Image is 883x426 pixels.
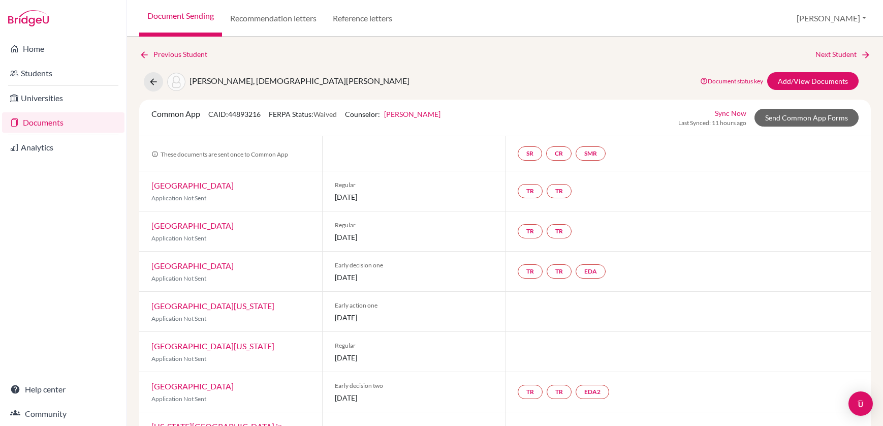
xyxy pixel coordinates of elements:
[151,395,206,403] span: Application Not Sent
[767,72,859,90] a: Add/View Documents
[335,352,493,363] span: [DATE]
[151,261,234,270] a: [GEOGRAPHIC_DATA]
[151,109,200,118] span: Common App
[151,301,274,311] a: [GEOGRAPHIC_DATA][US_STATE]
[335,392,493,403] span: [DATE]
[335,301,493,310] span: Early action one
[792,9,871,28] button: [PERSON_NAME]
[151,341,274,351] a: [GEOGRAPHIC_DATA][US_STATE]
[384,110,440,118] a: [PERSON_NAME]
[576,385,609,399] a: EDA2
[151,315,206,322] span: Application Not Sent
[2,63,124,83] a: Students
[313,110,337,118] span: Waived
[151,221,234,230] a: [GEOGRAPHIC_DATA]
[335,341,493,350] span: Regular
[151,234,206,242] span: Application Not Sent
[151,180,234,190] a: [GEOGRAPHIC_DATA]
[151,194,206,202] span: Application Not Sent
[576,264,606,279] a: EDA
[576,146,606,161] a: SMR
[815,49,871,60] a: Next Student
[151,150,288,158] span: These documents are sent once to Common App
[754,109,859,127] a: Send Common App Forms
[546,146,572,161] a: CR
[715,108,746,118] a: Sync Now
[547,264,572,279] a: TR
[335,261,493,270] span: Early decision one
[8,10,49,26] img: Bridge-U
[2,39,124,59] a: Home
[518,224,543,238] a: TR
[151,275,206,282] span: Application Not Sent
[139,49,215,60] a: Previous Student
[700,77,763,85] a: Document status key
[335,180,493,190] span: Regular
[518,146,542,161] a: SR
[678,118,746,128] span: Last Synced: 11 hours ago
[2,137,124,158] a: Analytics
[547,224,572,238] a: TR
[547,184,572,198] a: TR
[2,112,124,133] a: Documents
[335,312,493,323] span: [DATE]
[335,381,493,390] span: Early decision two
[335,232,493,242] span: [DATE]
[345,110,440,118] span: Counselor:
[190,76,409,85] span: [PERSON_NAME], [DEMOGRAPHIC_DATA][PERSON_NAME]
[518,264,543,279] a: TR
[151,381,234,391] a: [GEOGRAPHIC_DATA]
[335,272,493,283] span: [DATE]
[2,88,124,108] a: Universities
[269,110,337,118] span: FERPA Status:
[518,385,543,399] a: TR
[151,355,206,362] span: Application Not Sent
[518,184,543,198] a: TR
[2,379,124,400] a: Help center
[2,404,124,424] a: Community
[208,110,261,118] span: CAID: 44893216
[335,221,493,230] span: Regular
[547,385,572,399] a: TR
[335,192,493,202] span: [DATE]
[848,391,873,416] div: Open Intercom Messenger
